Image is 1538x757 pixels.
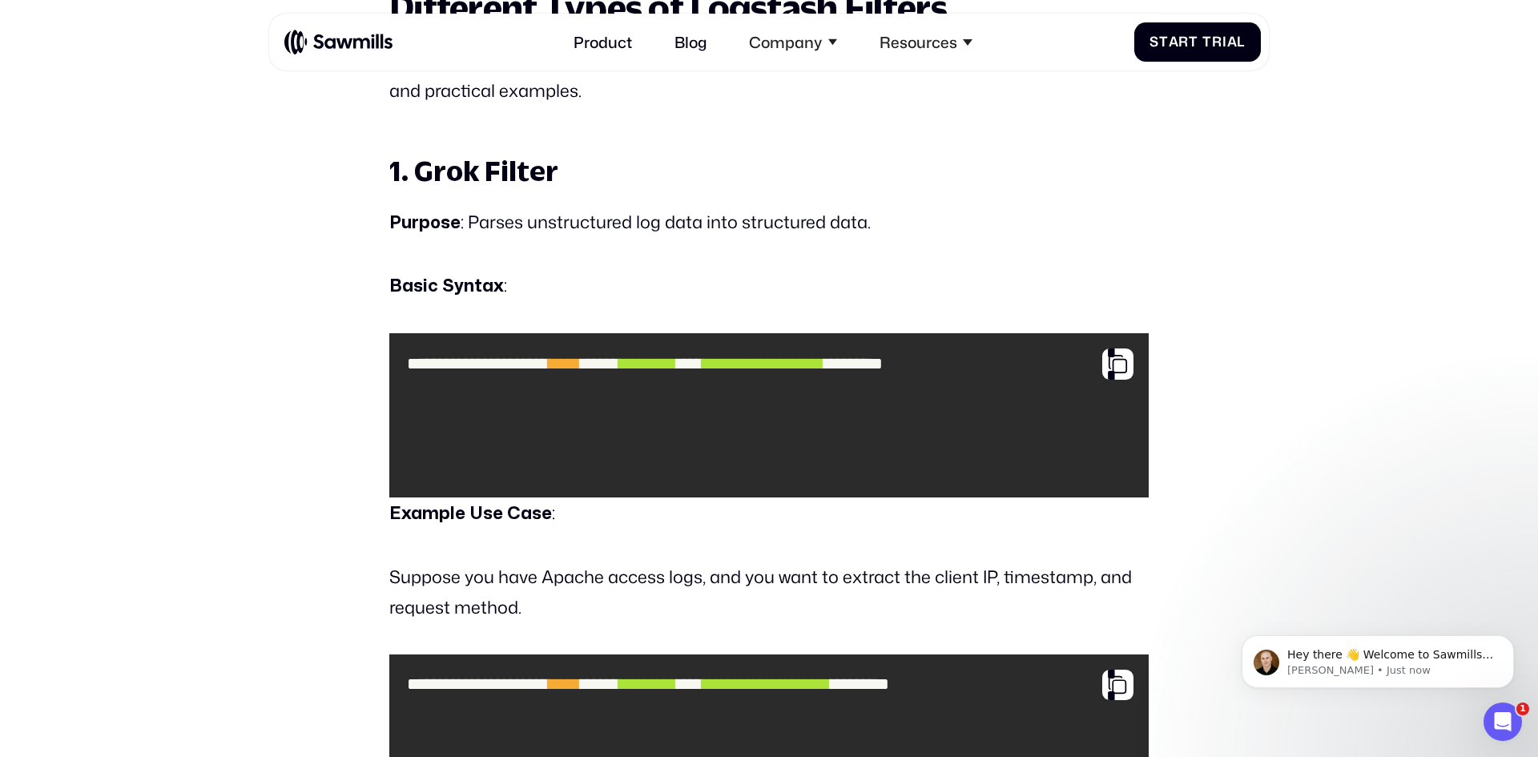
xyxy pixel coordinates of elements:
span: Hey there 👋 Welcome to Sawmills. The smart telemetry management platform that solves cost, qualit... [70,46,276,139]
span: r [1212,34,1222,50]
iframe: Intercom live chat [1484,703,1522,741]
span: a [1169,34,1179,50]
span: i [1222,34,1227,50]
div: Resources [868,21,984,62]
a: Product [562,21,644,62]
span: a [1227,34,1238,50]
strong: Example Use Case [389,505,552,522]
a: Blog [662,21,719,62]
span: r [1178,34,1189,50]
span: T [1202,34,1212,50]
span: l [1237,34,1246,50]
span: t [1189,34,1198,50]
p: Message from Winston, sent Just now [70,62,276,76]
span: 1 [1516,703,1529,715]
strong: 1. Grok Filter [389,154,558,187]
a: StartTrial [1134,22,1262,62]
div: Company [738,21,848,62]
p: Suppose you have Apache access logs, and you want to extract the client IP, timestamp, and reques... [389,562,1149,624]
iframe: Intercom notifications message [1218,602,1538,714]
div: Resources [880,33,957,51]
span: S [1149,34,1159,50]
p: : [389,497,1149,530]
strong: Basic Syntax [389,278,504,295]
strong: Purpose [389,215,461,232]
div: Company [749,33,822,51]
p: : Parses unstructured log data into structured data. [389,207,1149,240]
span: t [1159,34,1169,50]
p: Let's delve into some of the most commonly used Logstash filters, exploring their uses, syntax, a... [389,44,1149,107]
p: : [389,270,1149,303]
